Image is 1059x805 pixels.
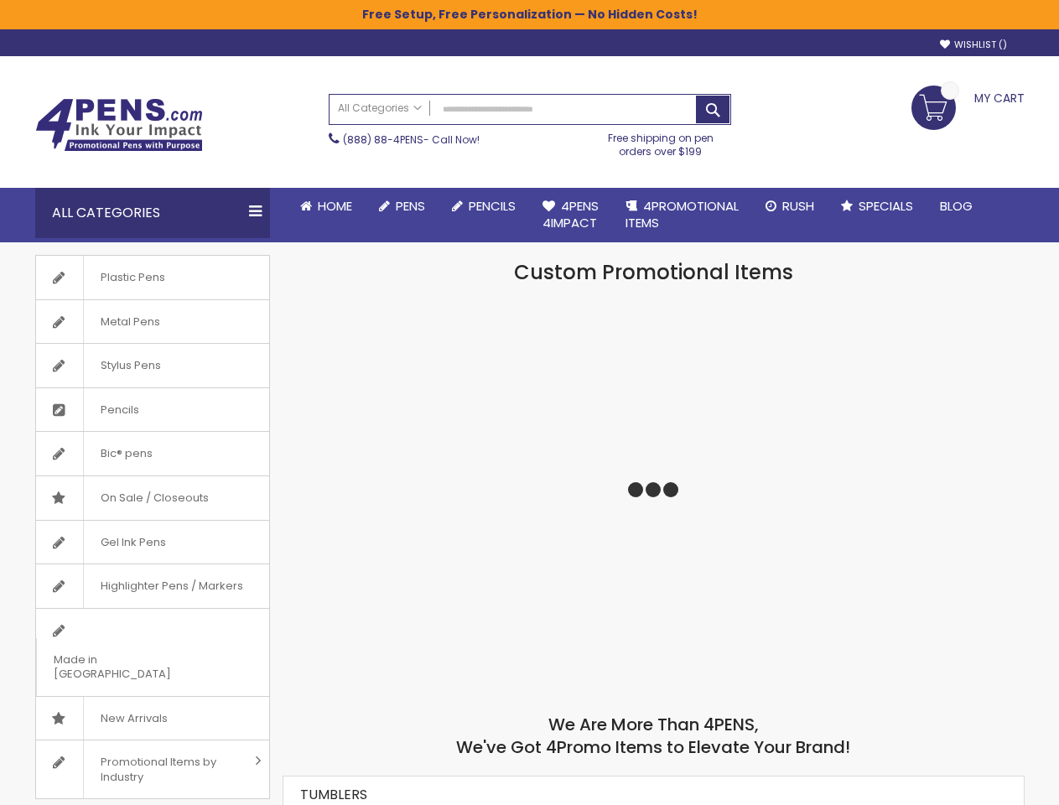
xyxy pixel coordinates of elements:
span: 4Pens 4impact [542,197,599,231]
a: Promotional Items by Industry [36,740,269,798]
h2: We Are More Than 4PENS, We've Got 4Promo Items to Elevate Your Brand! [283,714,1025,759]
span: Made in [GEOGRAPHIC_DATA] [36,638,227,696]
span: Plastic Pens [83,256,182,299]
a: Pens [366,188,439,225]
span: Pens [396,197,425,215]
a: Specials [828,188,927,225]
span: On Sale / Closeouts [83,476,226,520]
span: Pencils [83,388,156,432]
a: (888) 88-4PENS [343,132,423,147]
a: 4PROMOTIONALITEMS [612,188,752,242]
a: On Sale / Closeouts [36,476,269,520]
a: All Categories [330,95,430,122]
span: Promotional Items by Industry [83,740,249,798]
img: 4Pens Custom Pens and Promotional Products [35,98,203,152]
a: Pencils [36,388,269,432]
span: - Call Now! [343,132,480,147]
span: Bic® pens [83,432,169,475]
span: All Categories [338,101,422,115]
a: Highlighter Pens / Markers [36,564,269,608]
h1: Custom Promotional Items [283,259,1025,286]
span: Highlighter Pens / Markers [83,564,260,608]
a: Pencils [439,188,529,225]
div: All Categories [35,188,270,238]
a: Metal Pens [36,300,269,344]
span: Rush [782,197,814,215]
span: Stylus Pens [83,344,178,387]
a: Plastic Pens [36,256,269,299]
span: 4PROMOTIONAL ITEMS [626,197,739,231]
span: Specials [859,197,913,215]
span: Blog [940,197,973,215]
a: Wishlist [940,39,1007,51]
span: Pencils [469,197,516,215]
a: Bic® pens [36,432,269,475]
a: New Arrivals [36,697,269,740]
span: Home [318,197,352,215]
a: Stylus Pens [36,344,269,387]
div: Free shipping on pen orders over $199 [590,125,731,158]
span: Gel Ink Pens [83,521,183,564]
a: Blog [927,188,986,225]
span: Metal Pens [83,300,177,344]
span: New Arrivals [83,697,184,740]
a: Gel Ink Pens [36,521,269,564]
a: Rush [752,188,828,225]
a: Home [287,188,366,225]
a: 4Pens4impact [529,188,612,242]
a: Made in [GEOGRAPHIC_DATA] [36,609,269,696]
